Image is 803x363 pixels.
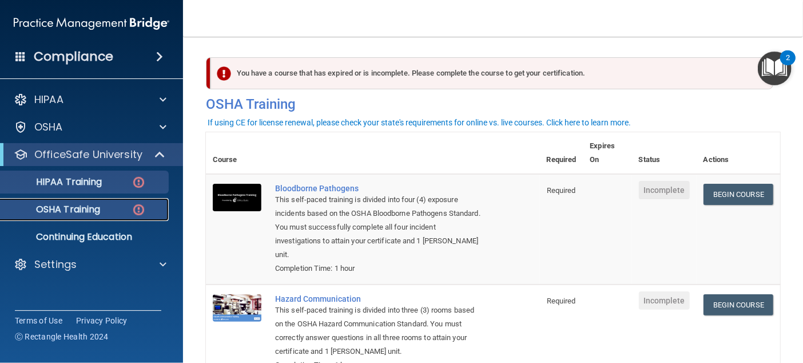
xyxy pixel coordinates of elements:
[34,93,63,106] p: HIPAA
[639,291,690,310] span: Incomplete
[7,204,100,215] p: OSHA Training
[132,175,146,190] img: danger-circle.6113f641.png
[14,93,166,106] a: HIPAA
[34,148,142,161] p: OfficeSafe University
[275,262,483,275] div: Completion Time: 1 hour
[703,184,773,205] a: Begin Course
[7,231,164,243] p: Continuing Education
[14,12,169,35] img: PMB logo
[206,132,268,174] th: Course
[275,184,483,193] a: Bloodborne Pathogens
[34,258,77,271] p: Settings
[15,315,62,326] a: Terms of Use
[275,193,483,262] div: This self-paced training is divided into four (4) exposure incidents based on the OSHA Bloodborne...
[758,52,792,85] button: Open Resource Center, 2 new notifications
[14,148,166,161] a: OfficeSafe University
[7,176,102,188] p: HIPAA Training
[15,331,109,342] span: Ⓒ Rectangle Health 2024
[210,57,773,89] div: You have a course that has expired or is incomplete. Please complete the course to get your certi...
[34,120,63,134] p: OSHA
[132,203,146,217] img: danger-circle.6113f641.png
[632,132,697,174] th: Status
[208,119,631,127] div: If using CE for license renewal, please check your state's requirements for online vs. live cours...
[206,117,633,128] button: If using CE for license renewal, please check your state's requirements for online vs. live cours...
[703,294,773,315] a: Begin Course
[217,66,231,81] img: exclamation-circle-solid-danger.72ef9ffc.png
[14,120,166,134] a: OSHA
[547,186,576,195] span: Required
[275,294,483,303] a: Hazard Communication
[14,258,166,271] a: Settings
[697,132,780,174] th: Actions
[540,132,583,174] th: Required
[76,315,128,326] a: Privacy Policy
[206,96,780,112] h4: OSHA Training
[275,303,483,358] div: This self-paced training is divided into three (3) rooms based on the OSHA Hazard Communication S...
[583,132,632,174] th: Expires On
[639,181,690,199] span: Incomplete
[547,297,576,305] span: Required
[786,58,790,73] div: 2
[34,49,113,65] h4: Compliance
